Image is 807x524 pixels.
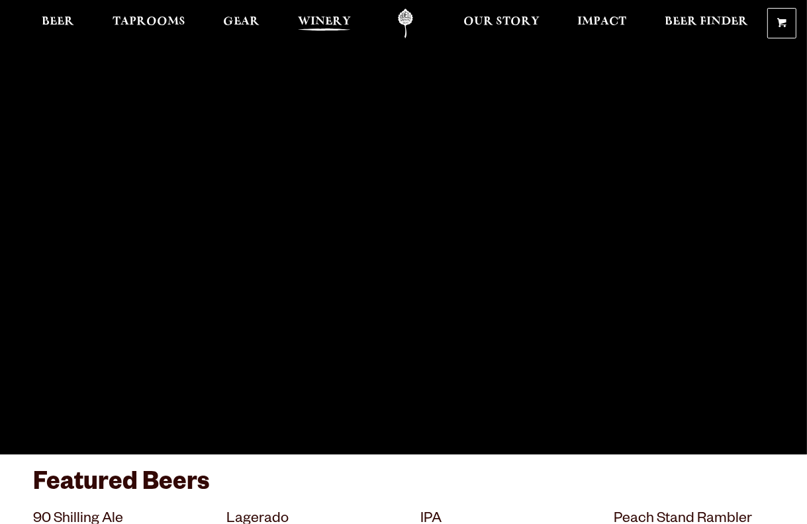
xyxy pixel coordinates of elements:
[33,9,83,38] a: Beer
[223,17,260,27] span: Gear
[455,9,548,38] a: Our Story
[569,9,636,38] a: Impact
[113,17,185,27] span: Taprooms
[289,9,359,38] a: Winery
[665,17,748,27] span: Beer Finder
[33,468,774,508] h3: Featured Beers
[298,17,351,27] span: Winery
[578,17,627,27] span: Impact
[381,9,430,38] a: Odell Home
[656,9,757,38] a: Beer Finder
[214,9,268,38] a: Gear
[104,9,194,38] a: Taprooms
[463,17,540,27] span: Our Story
[42,17,74,27] span: Beer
